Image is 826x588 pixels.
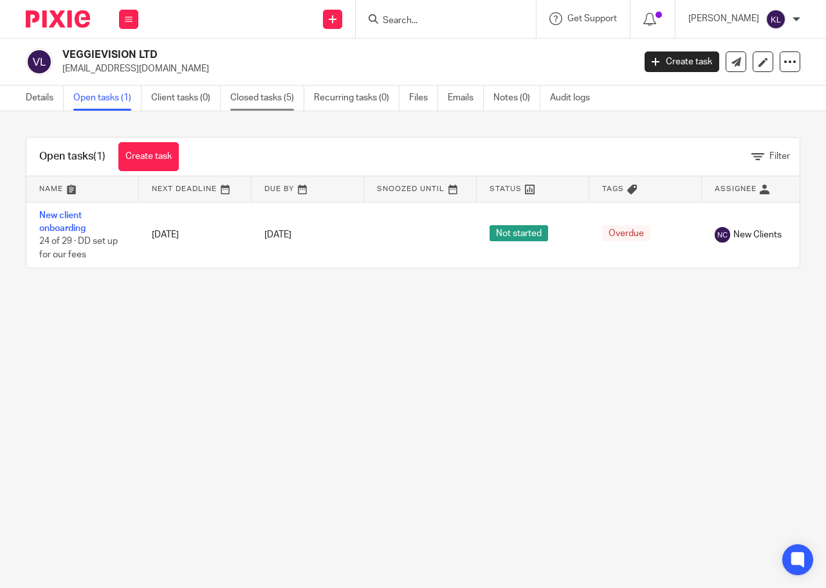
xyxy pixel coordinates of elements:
[602,185,624,192] span: Tags
[230,86,304,111] a: Closed tasks (5)
[139,202,252,268] td: [DATE]
[39,237,118,259] span: 24 of 29 · DD set up for our fees
[602,225,650,241] span: Overdue
[409,86,438,111] a: Files
[567,14,617,23] span: Get Support
[550,86,600,111] a: Audit logs
[645,51,719,72] a: Create task
[26,48,53,75] img: svg%3E
[490,225,548,241] span: Not started
[151,86,221,111] a: Client tasks (0)
[62,62,625,75] p: [EMAIL_ADDRESS][DOMAIN_NAME]
[264,230,291,239] span: [DATE]
[39,211,86,233] a: New client onboarding
[448,86,484,111] a: Emails
[118,142,179,171] a: Create task
[62,48,513,62] h2: VEGGIEVISION LTD
[493,86,540,111] a: Notes (0)
[73,86,142,111] a: Open tasks (1)
[377,185,445,192] span: Snoozed Until
[314,86,399,111] a: Recurring tasks (0)
[381,15,497,27] input: Search
[769,152,790,161] span: Filter
[490,185,522,192] span: Status
[93,151,106,161] span: (1)
[766,9,786,30] img: svg%3E
[688,12,759,25] p: [PERSON_NAME]
[715,227,730,243] img: svg%3E
[26,10,90,28] img: Pixie
[39,150,106,163] h1: Open tasks
[26,86,64,111] a: Details
[733,228,782,241] span: New Clients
